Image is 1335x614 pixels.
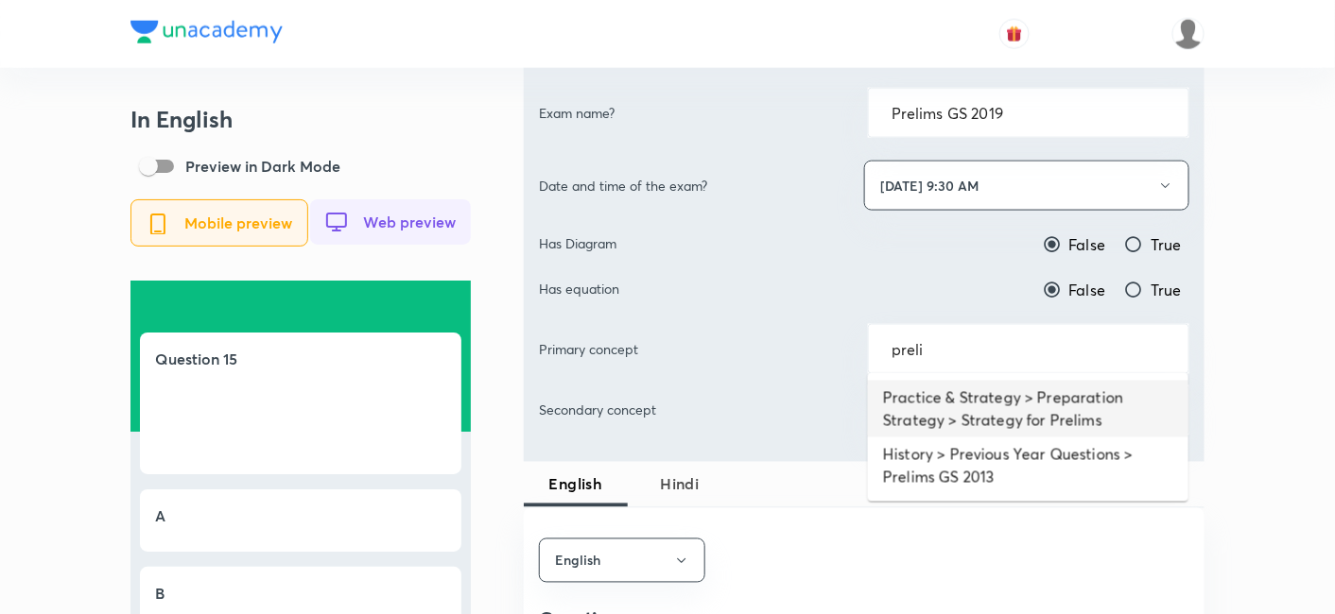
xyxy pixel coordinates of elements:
[539,233,616,256] p: Has Diagram
[1172,18,1205,50] img: Rajesh Kumar
[639,473,720,496] span: Hindi
[539,401,656,420] p: Secondary concept
[155,582,165,605] h5: B
[1178,111,1182,115] button: Open
[864,161,1189,211] button: [DATE] 9:30 AM
[363,213,456,230] span: Web preview
[999,19,1030,49] button: avatar
[868,381,1188,437] li: Practice & Strategy > Preparation Strategy > Strategy for Prelims
[539,538,705,583] button: English
[539,279,619,301] p: Has equation
[1069,233,1106,256] span: False
[184,214,292,231] span: Mobile preview
[155,504,165,527] h5: A
[130,106,471,133] h3: In English
[539,176,707,196] p: Date and time of the exam?
[892,340,1166,358] input: Search concept
[130,21,283,48] a: Company Logo
[1151,233,1182,256] span: True
[130,21,283,43] img: Company Logo
[892,104,1166,122] input: Search an exam
[1006,26,1023,43] img: avatar
[535,473,616,496] span: English
[539,103,615,123] p: Exam name?
[1151,279,1182,301] span: True
[185,155,340,178] p: Preview in Dark Mode
[539,339,638,359] p: Primary concept
[155,348,446,370] h5: Question 15
[1178,348,1182,351] button: Close
[868,437,1188,494] li: History > Previous Year Questions > Prelims GS 2013
[1069,279,1106,301] span: False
